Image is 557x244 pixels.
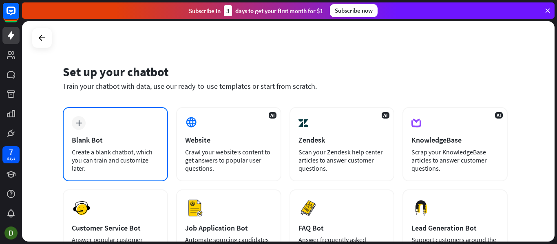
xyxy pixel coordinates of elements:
div: Website [185,135,272,145]
div: Customer Service Bot [72,223,159,233]
div: Zendesk [298,135,386,145]
div: Job Application Bot [185,223,272,233]
span: AI [495,112,503,119]
div: Blank Bot [72,135,159,145]
div: KnowledgeBase [411,135,499,145]
div: Train your chatbot with data, use our ready-to-use templates or start from scratch. [63,81,508,91]
div: 3 [224,5,232,16]
a: 7 days [2,146,20,163]
i: plus [76,120,82,126]
div: Scan your Zendesk help center articles to answer customer questions. [298,148,386,172]
div: Subscribe in days to get your first month for $1 [189,5,323,16]
div: 7 [9,148,13,156]
div: Crawl your website’s content to get answers to popular user questions. [185,148,272,172]
div: Lead Generation Bot [411,223,499,233]
div: days [7,156,15,161]
div: Create a blank chatbot, which you can train and customize later. [72,148,159,172]
div: FAQ Bot [298,223,386,233]
div: Subscribe now [330,4,378,17]
button: Open LiveChat chat widget [7,3,31,28]
span: AI [269,112,276,119]
span: AI [382,112,389,119]
div: Set up your chatbot [63,64,508,79]
div: Scrap your KnowledgeBase articles to answer customer questions. [411,148,499,172]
